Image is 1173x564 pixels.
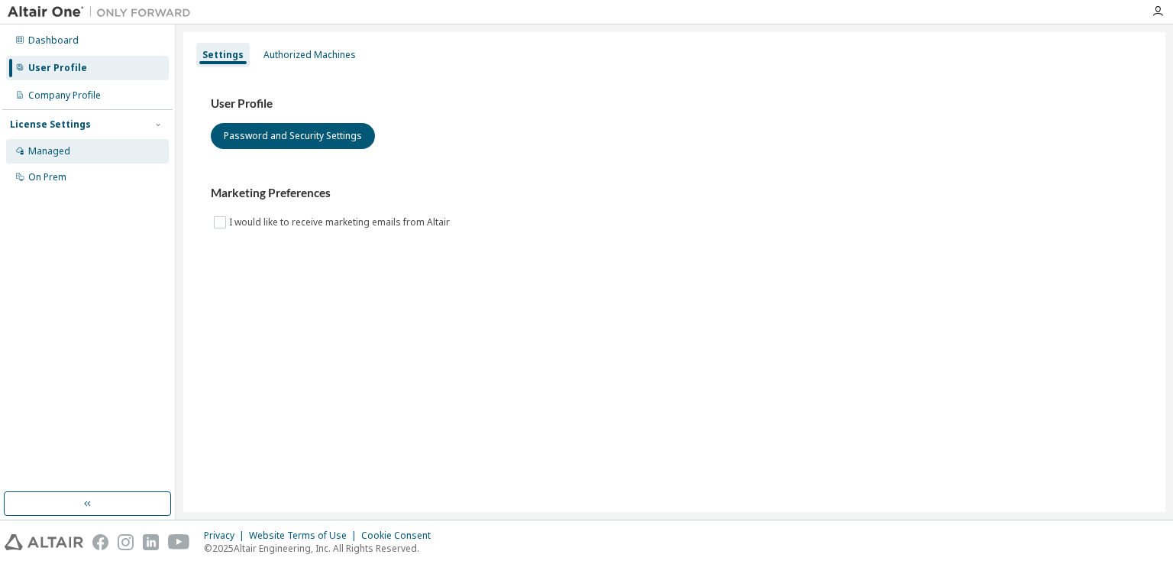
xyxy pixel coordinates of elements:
div: Managed [28,145,70,157]
div: Authorized Machines [263,49,356,61]
div: Settings [202,49,244,61]
img: linkedin.svg [143,534,159,550]
div: On Prem [28,171,66,183]
label: I would like to receive marketing emails from Altair [229,213,453,232]
div: User Profile [28,62,87,74]
h3: Marketing Preferences [211,186,1138,201]
div: Cookie Consent [361,530,440,542]
img: facebook.svg [92,534,108,550]
div: Website Terms of Use [249,530,361,542]
img: altair_logo.svg [5,534,83,550]
div: Privacy [204,530,249,542]
img: youtube.svg [168,534,190,550]
div: Company Profile [28,89,101,102]
p: © 2025 Altair Engineering, Inc. All Rights Reserved. [204,542,440,555]
img: instagram.svg [118,534,134,550]
button: Password and Security Settings [211,123,375,149]
img: Altair One [8,5,199,20]
div: Dashboard [28,34,79,47]
div: License Settings [10,118,91,131]
h3: User Profile [211,96,1138,112]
